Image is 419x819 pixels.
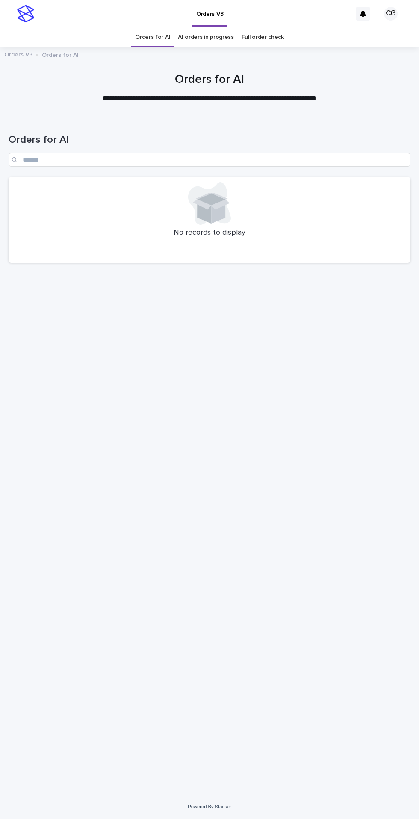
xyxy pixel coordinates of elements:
a: Powered By Stacker [188,804,231,809]
a: Orders V3 [4,49,32,59]
div: CG [384,7,398,21]
input: Search [9,153,410,167]
p: Orders for AI [42,50,79,59]
a: Full order check [242,27,284,47]
a: Orders for AI [135,27,170,47]
p: No records to display [14,228,405,238]
h1: Orders for AI [9,134,410,146]
h1: Orders for AI [9,73,410,87]
a: AI orders in progress [178,27,234,47]
img: stacker-logo-s-only.png [17,5,34,22]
